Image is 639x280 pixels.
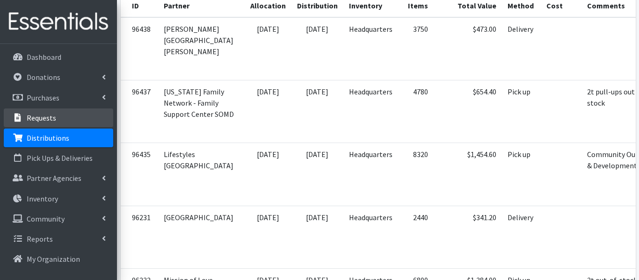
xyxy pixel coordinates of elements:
[27,214,65,223] p: Community
[398,206,434,268] td: 2440
[4,189,113,208] a: Inventory
[4,108,113,127] a: Requests
[27,173,81,183] p: Partner Agencies
[343,143,398,206] td: Headquarters
[434,206,502,268] td: $341.20
[27,93,59,102] p: Purchases
[4,6,113,37] img: HumanEssentials
[398,17,434,80] td: 3750
[502,206,541,268] td: Delivery
[121,143,158,206] td: 96435
[502,143,541,206] td: Pick up
[27,133,69,143] p: Distributions
[245,206,291,268] td: [DATE]
[434,80,502,143] td: $654.40
[4,209,113,228] a: Community
[4,169,113,187] a: Partner Agencies
[158,143,245,206] td: Lifestyles [GEOGRAPHIC_DATA]
[27,72,60,82] p: Donations
[4,88,113,107] a: Purchases
[245,143,291,206] td: [DATE]
[4,48,113,66] a: Dashboard
[158,206,245,268] td: [GEOGRAPHIC_DATA]
[502,17,541,80] td: Delivery
[434,17,502,80] td: $473.00
[343,80,398,143] td: Headquarters
[434,143,502,206] td: $1,454.60
[4,149,113,167] a: Pick Ups & Deliveries
[158,17,245,80] td: [PERSON_NAME][GEOGRAPHIC_DATA] [PERSON_NAME]
[291,17,343,80] td: [DATE]
[4,250,113,268] a: My Organization
[4,68,113,86] a: Donations
[4,129,113,147] a: Distributions
[343,206,398,268] td: Headquarters
[398,143,434,206] td: 8320
[121,80,158,143] td: 96437
[27,153,93,163] p: Pick Ups & Deliveries
[27,113,56,122] p: Requests
[398,80,434,143] td: 4780
[4,230,113,248] a: Reports
[291,143,343,206] td: [DATE]
[245,17,291,80] td: [DATE]
[27,254,80,264] p: My Organization
[27,52,61,62] p: Dashboard
[343,17,398,80] td: Headquarters
[245,80,291,143] td: [DATE]
[27,234,53,244] p: Reports
[291,80,343,143] td: [DATE]
[502,80,541,143] td: Pick up
[121,206,158,268] td: 96231
[121,17,158,80] td: 96438
[27,194,58,203] p: Inventory
[158,80,245,143] td: [US_STATE] Family Network - Family Support Center SOMD
[291,206,343,268] td: [DATE]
